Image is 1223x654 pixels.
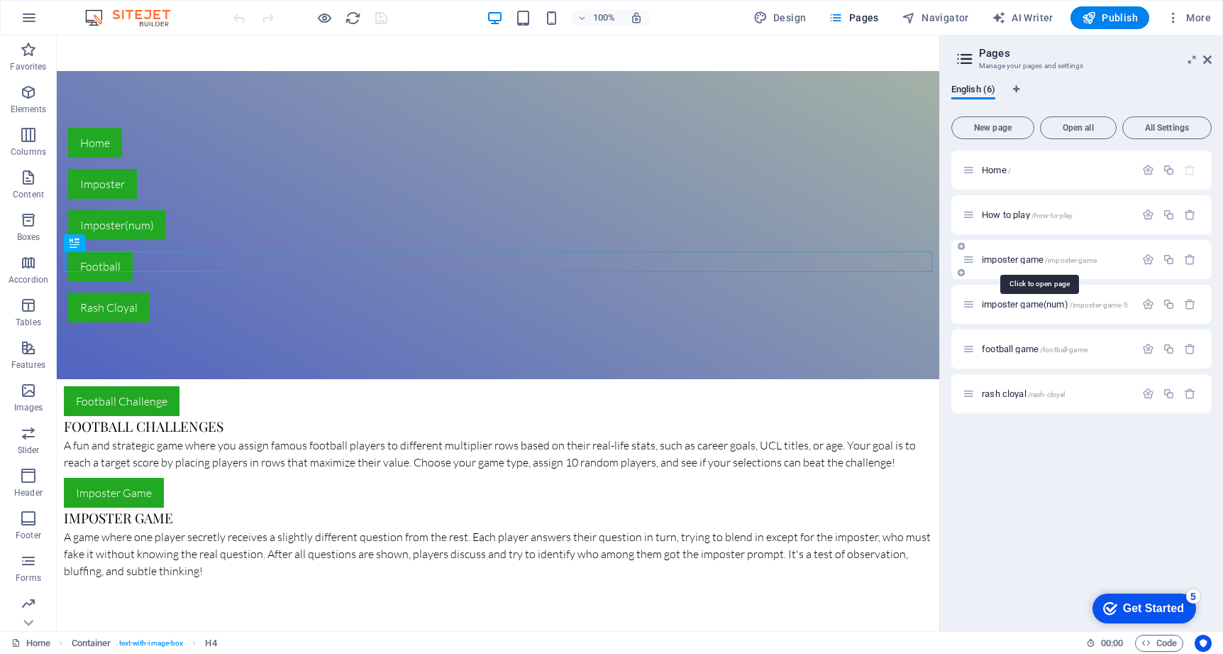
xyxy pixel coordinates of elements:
p: Images [14,402,43,413]
span: More [1166,11,1211,25]
div: football game/football-game [978,344,1135,354]
span: English (6) [951,81,995,101]
button: Open all [1040,116,1117,139]
p: Header [14,487,43,498]
span: Click to open page [982,388,1065,399]
span: /how-to-play [1031,212,1073,219]
div: Settings [1142,343,1154,355]
div: Remove [1184,254,1196,266]
div: Get Started [42,16,103,28]
div: Design (Ctrl+Alt+Y) [748,6,812,29]
button: Navigator [896,6,975,29]
p: Columns [11,146,46,158]
button: More [1161,6,1217,29]
p: Accordion [9,274,48,285]
span: Click to open page [982,165,1011,175]
i: Reload page [345,10,361,26]
p: Slider [18,445,40,456]
button: Pages [823,6,884,29]
div: Settings [1142,298,1154,310]
button: reload [344,9,361,26]
h6: 100% [593,9,616,26]
div: Settings [1142,388,1154,400]
span: Navigator [902,11,969,25]
div: Settings [1142,209,1154,221]
div: Duplicate [1163,254,1175,266]
p: Favorites [10,61,46,72]
span: Click to select. Double-click to edit [205,635,216,652]
h2: Pages [979,47,1212,60]
p: Elements [11,104,47,115]
button: All Settings [1122,116,1212,139]
span: / [1008,167,1011,175]
a: Click to cancel selection. Double-click to open Pages [11,635,50,652]
span: Click to open page [982,299,1128,310]
div: How to play/how-to-play [978,210,1135,219]
p: Tables [16,317,41,328]
span: imposter game [982,254,1097,265]
span: AI Writer [992,11,1053,25]
img: Editor Logo [82,9,188,26]
span: /imposter-game-5 [1070,301,1128,309]
span: Pages [829,11,878,25]
span: Click to open page [982,344,1088,354]
p: Forms [16,572,41,584]
p: Boxes [17,231,40,243]
button: AI Writer [986,6,1059,29]
div: The startpage cannot be deleted [1184,164,1196,176]
div: Settings [1142,164,1154,176]
span: /imposter-game [1045,256,1097,264]
div: imposter game/imposter-game [978,255,1135,264]
span: /football-game [1040,346,1088,354]
span: : [1111,638,1113,648]
span: New page [958,124,1028,132]
span: 00 00 [1101,635,1123,652]
div: Settings [1142,254,1154,266]
p: Footer [16,530,41,541]
p: Features [11,359,45,371]
button: Design [748,6,812,29]
div: 5 [105,3,119,17]
span: /rash-cloyal [1028,391,1066,398]
span: Design [753,11,807,25]
span: All Settings [1129,124,1205,132]
div: Duplicate [1163,343,1175,355]
button: Click here to leave preview mode and continue editing [316,9,333,26]
span: Code [1141,635,1177,652]
nav: breadcrumb [72,635,217,652]
div: Remove [1184,388,1196,400]
i: On resize automatically adjust zoom level to fit chosen device. [630,11,643,24]
h6: Session time [1086,635,1124,652]
div: Language Tabs [951,84,1212,111]
div: Duplicate [1163,388,1175,400]
div: Home/ [978,165,1135,175]
span: Publish [1082,11,1138,25]
button: Usercentrics [1195,635,1212,652]
div: Duplicate [1163,298,1175,310]
span: Open all [1046,124,1110,132]
div: Remove [1184,343,1196,355]
p: Content [13,189,44,200]
div: rash cloyal/rash-cloyal [978,389,1135,398]
span: Click to open page [982,209,1073,220]
div: Get Started 5 items remaining, 0% complete [11,7,115,37]
button: Code [1135,635,1183,652]
h3: Manage your pages and settings [979,60,1183,72]
button: New page [951,116,1034,139]
button: Publish [1070,6,1149,29]
div: Duplicate [1163,209,1175,221]
div: Remove [1184,209,1196,221]
span: Click to select. Double-click to edit [72,635,111,652]
div: Duplicate [1163,164,1175,176]
span: . text-with-image-box [116,635,183,652]
div: Remove [1184,298,1196,310]
button: 100% [572,9,622,26]
div: imposter game(num)/imposter-game-5 [978,300,1135,309]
